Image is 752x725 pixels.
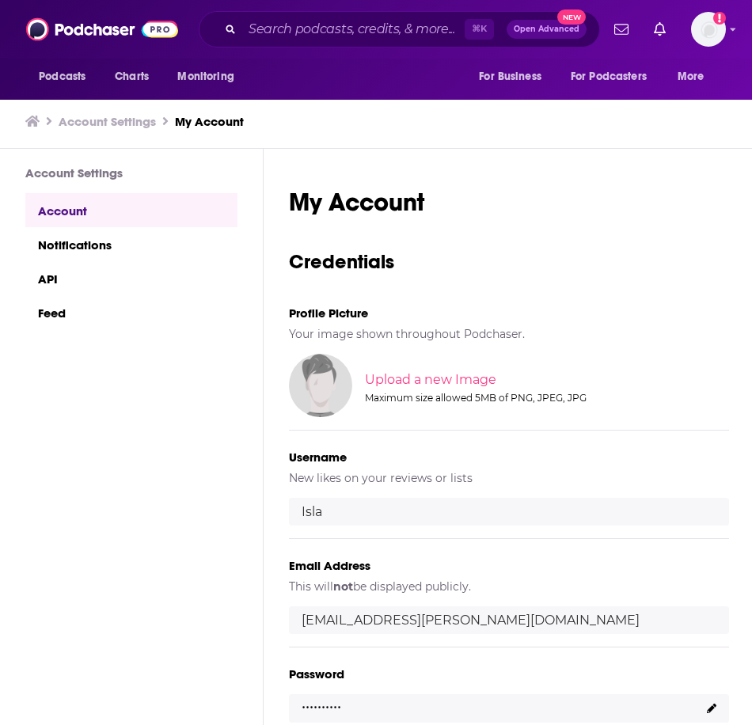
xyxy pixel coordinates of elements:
[289,306,729,321] h5: Profile Picture
[289,558,729,573] h5: Email Address
[25,295,237,329] a: Feed
[468,62,561,92] button: open menu
[479,66,541,88] span: For Business
[713,12,726,25] svg: Add a profile image
[115,66,149,88] span: Charts
[289,450,729,465] h5: Username
[691,12,726,47] span: Logged in as Isla
[25,227,237,261] a: Notifications
[691,12,726,47] img: User Profile
[26,14,178,44] img: Podchaser - Follow, Share and Rate Podcasts
[177,66,234,88] span: Monitoring
[289,666,729,681] h5: Password
[289,187,729,218] h1: My Account
[25,165,237,180] h3: Account Settings
[175,114,244,129] a: My Account
[289,498,729,526] input: username
[678,66,705,88] span: More
[25,261,237,295] a: API
[104,62,158,92] a: Charts
[289,579,729,594] h5: This will be displayed publicly.
[571,66,647,88] span: For Podcasters
[333,579,353,594] b: not
[59,114,156,129] a: Account Settings
[289,249,729,274] h3: Credentials
[289,606,729,634] input: email
[289,327,729,341] h5: Your image shown throughout Podchaser.
[507,20,587,39] button: Open AdvancedNew
[25,193,237,227] a: Account
[242,17,465,42] input: Search podcasts, credits, & more...
[667,62,724,92] button: open menu
[39,66,85,88] span: Podcasts
[199,11,600,47] div: Search podcasts, credits, & more...
[28,62,106,92] button: open menu
[465,19,494,40] span: ⌘ K
[365,392,726,404] div: Maximum size allowed 5MB of PNG, JPEG, JPG
[560,62,670,92] button: open menu
[691,12,726,47] button: Show profile menu
[289,471,729,485] h5: New likes on your reviews or lists
[302,690,341,713] p: ..........
[557,9,586,25] span: New
[166,62,254,92] button: open menu
[608,16,635,43] a: Show notifications dropdown
[514,25,579,33] span: Open Advanced
[648,16,672,43] a: Show notifications dropdown
[289,354,352,417] img: Your profile image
